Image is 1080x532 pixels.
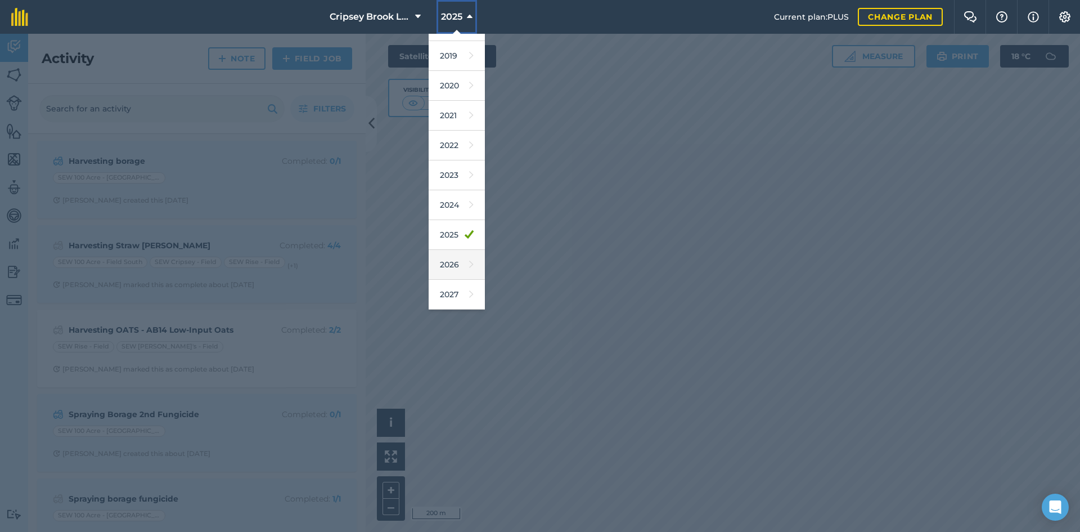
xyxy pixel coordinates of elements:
span: 2025 [441,10,462,24]
a: 2027 [429,280,485,310]
a: 2024 [429,190,485,220]
span: Current plan : PLUS [774,11,849,23]
img: Two speech bubbles overlapping with the left bubble in the forefront [964,11,977,23]
span: Cripsey Brook Limited [330,10,411,24]
img: A cog icon [1058,11,1072,23]
a: Change plan [858,8,943,26]
a: 2025 [429,220,485,250]
a: 2020 [429,71,485,101]
img: A question mark icon [995,11,1009,23]
a: 2022 [429,131,485,160]
div: Open Intercom Messenger [1042,494,1069,521]
a: 2026 [429,250,485,280]
a: 2019 [429,41,485,71]
a: 2023 [429,160,485,190]
img: svg+xml;base64,PHN2ZyB4bWxucz0iaHR0cDovL3d3dy53My5vcmcvMjAwMC9zdmciIHdpZHRoPSIxNyIgaGVpZ2h0PSIxNy... [1028,10,1039,24]
a: 2021 [429,101,485,131]
img: fieldmargin Logo [11,8,28,26]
